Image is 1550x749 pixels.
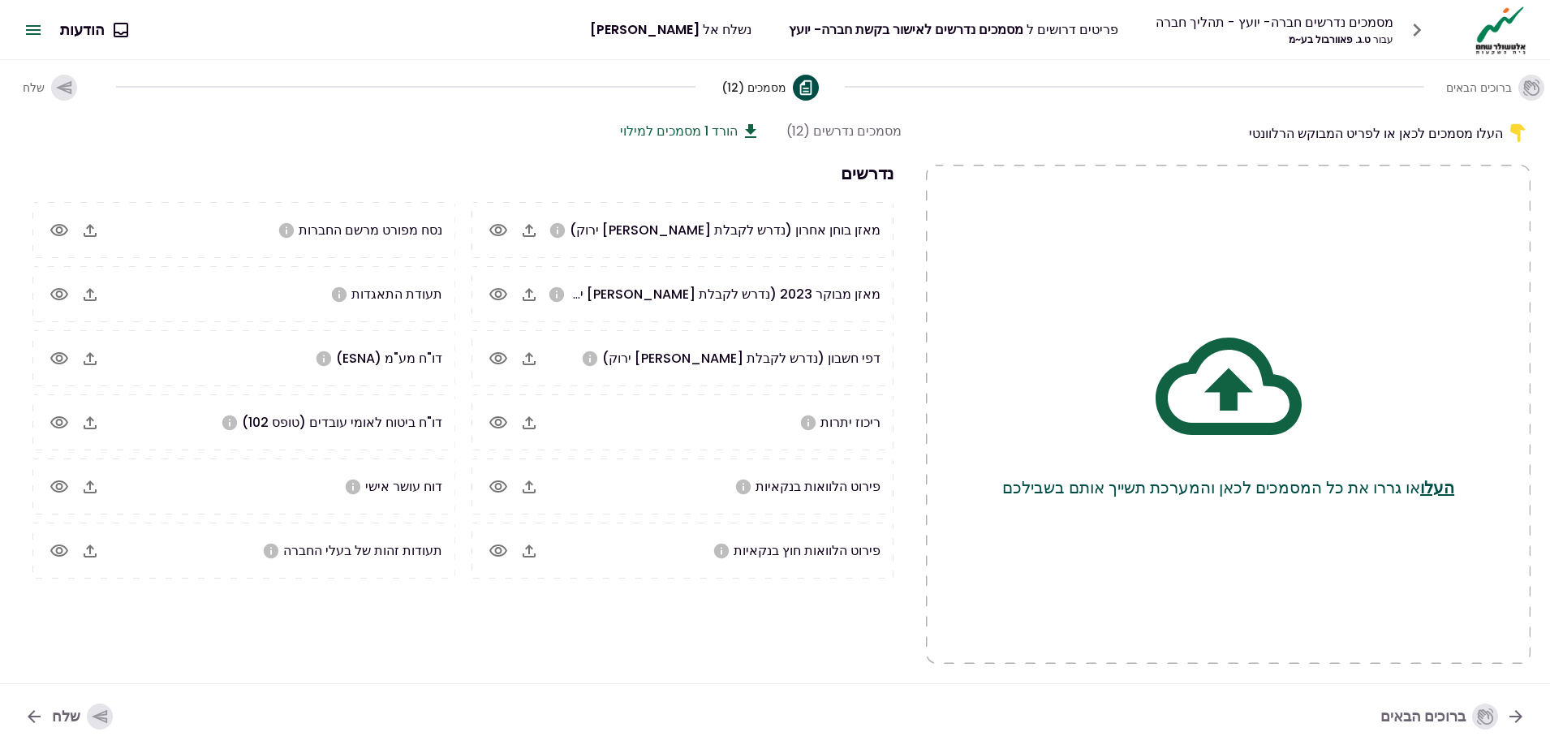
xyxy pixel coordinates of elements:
[336,349,442,368] span: דו"ח מע"מ (ESNA)
[786,121,902,141] div: מסמכים נדרשים (12)
[1446,80,1512,96] span: ברוכים הבאים
[602,349,880,368] span: דפי חשבון (נדרש לקבלת [PERSON_NAME] ירוק)
[24,161,902,186] h3: נדרשים
[365,477,442,496] span: דוח עושר אישי
[330,286,348,303] svg: אנא העלו תעודת התאגדות של החברה
[1002,476,1454,500] p: או גררו את כל המסמכים לכאן והמערכת תשייך אותם בשבילכם
[581,350,599,368] svg: אנא העלו דפי חשבון ל3 חודשים האחרונים לכל החשבונות בנק
[47,9,140,51] button: הודעות
[734,478,752,496] svg: אנא העלו פרוט הלוואות מהבנקים
[799,414,817,432] svg: אנא העלו ריכוז יתרות עדכני בבנקים, בחברות אשראי חוץ בנקאיות ובחברות כרטיסי אשראי
[52,704,113,730] div: שלח
[262,542,280,560] svg: אנא העלו צילום תעודת זהות של כל בעלי מניות החברה (לת.ז. ביומטרית יש להעלות 2 צדדים)
[548,286,566,303] svg: אנא העלו מאזן מבוקר לשנה 2023
[1420,476,1454,500] button: העלו
[11,695,126,738] button: שלח
[570,221,880,239] span: מאזן בוחן אחרון (נדרש לקבלת [PERSON_NAME] ירוק)
[1450,62,1540,114] button: ברוכים הבאים
[10,62,90,114] button: שלח
[1156,32,1393,47] div: ט.ג. פאוורבול בע~מ
[549,222,566,239] svg: במידה ונערכת הנהלת חשבונות כפולה בלבד
[756,477,880,496] span: פירוט הלוואות בנקאיות
[590,19,751,40] div: נשלח אל
[820,413,880,432] span: ריכוז יתרות
[1471,5,1531,55] img: Logo
[1367,695,1539,738] button: ברוכים הבאים
[721,80,786,96] span: מסמכים (12)
[620,121,760,141] button: הורד 1 מסמכים למילוי
[721,62,819,114] button: מסמכים (12)
[789,20,1023,39] span: מסמכים נדרשים לאישור בקשת חברה- יועץ
[590,20,700,39] span: [PERSON_NAME]
[713,542,730,560] svg: אנא העלו פרוט הלוואות חוץ בנקאיות של החברה
[734,541,880,560] span: פירוט הלוואות חוץ בנקאיות
[344,478,362,496] svg: אנא הורידו את הטופס מלמעלה. יש למלא ולהחזיר חתום על ידי הבעלים
[554,285,880,303] span: מאזן מבוקר 2023 (נדרש לקבלת [PERSON_NAME] ירוק)
[23,80,45,96] span: שלח
[1373,32,1393,46] span: עבור
[299,221,442,239] span: נסח מפורט מרשם החברות
[242,413,442,432] span: דו"ח ביטוח לאומי עובדים (טופס 102)
[926,121,1531,145] div: העלו מסמכים לכאן או לפריט המבוקש הרלוונטי
[789,19,1118,40] div: פריטים דרושים ל
[278,222,295,239] svg: אנא העלו נסח חברה מפורט כולל שעבודים
[1380,704,1498,730] div: ברוכים הבאים
[221,414,239,432] svg: אנא העלו טופס 102 משנת 2023 ועד היום
[1156,12,1393,32] div: מסמכים נדרשים חברה- יועץ - תהליך חברה
[315,350,333,368] svg: אנא העלו דו"ח מע"מ (ESNA) משנת 2023 ועד היום
[283,541,442,560] span: תעודות זהות של בעלי החברה
[351,285,442,303] span: תעודת התאגדות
